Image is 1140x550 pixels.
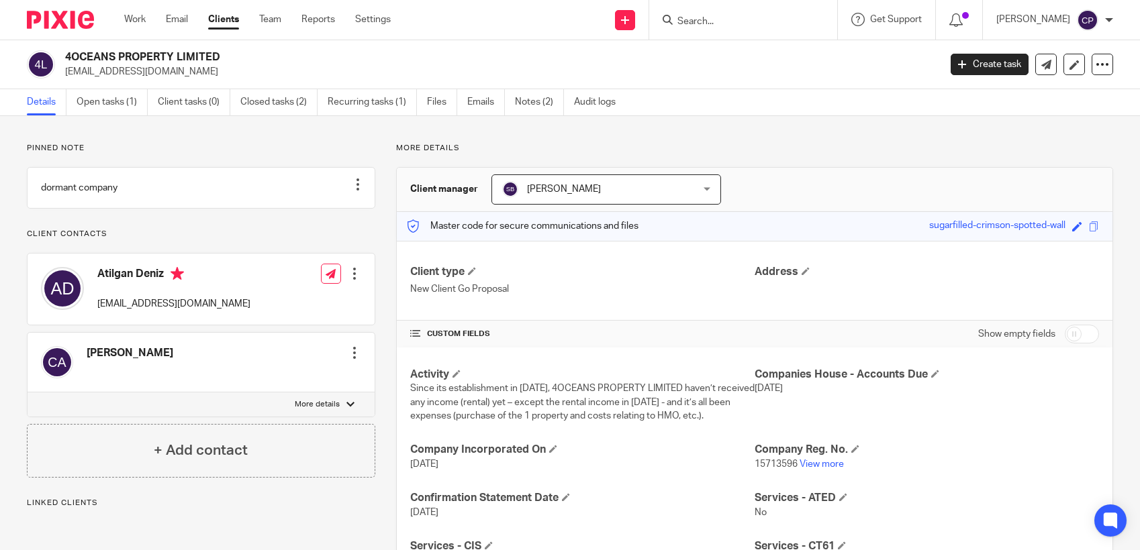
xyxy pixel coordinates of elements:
img: svg%3E [1077,9,1098,31]
a: Email [166,13,188,26]
p: More details [396,143,1113,154]
a: Emails [467,89,505,115]
p: Pinned note [27,143,375,154]
label: Show empty fields [978,327,1055,341]
p: New Client Go Proposal [410,282,755,296]
a: Settings [355,13,391,26]
a: Closed tasks (2) [240,89,318,115]
span: No [755,508,767,517]
span: 15713596 [755,459,798,469]
h4: [PERSON_NAME] [87,346,173,360]
span: Since its establishment in [DATE], 4OCEANS PROPERTY LIMITED haven’t received any income (rental) ... [410,384,755,421]
a: Team [259,13,281,26]
a: Create task [951,54,1029,75]
a: Open tasks (1) [77,89,148,115]
h4: + Add contact [154,440,248,461]
h4: Client type [410,265,755,279]
p: [EMAIL_ADDRESS][DOMAIN_NAME] [97,297,250,311]
h4: Address [755,265,1099,279]
h4: Company Incorporated On [410,443,755,457]
a: Files [427,89,457,115]
p: Client contacts [27,229,375,239]
a: Details [27,89,66,115]
i: Primary [171,267,184,280]
a: View more [800,459,844,469]
a: Clients [208,13,239,26]
span: [DATE] [410,508,438,517]
span: [DATE] [755,384,783,393]
img: svg%3E [41,267,84,310]
img: svg%3E [27,50,55,78]
h4: Atilgan Deniz [97,267,250,284]
span: [PERSON_NAME] [527,184,601,194]
h4: Companies House - Accounts Due [755,368,1099,382]
a: Client tasks (0) [158,89,230,115]
p: Linked clients [27,498,375,508]
p: Master code for secure communications and files [407,219,638,233]
a: Notes (2) [515,89,564,115]
p: [EMAIL_ADDRESS][DOMAIN_NAME] [65,65,931,78]
h3: Client manager [410,182,478,196]
a: Reports [301,13,335,26]
input: Search [676,16,797,28]
h4: CUSTOM FIELDS [410,329,755,339]
div: sugarfilled-crimson-spotted-wall [929,219,1065,234]
h4: Confirmation Statement Date [410,491,755,505]
img: Pixie [27,11,94,29]
p: More details [295,399,340,410]
a: Recurring tasks (1) [328,89,417,115]
h4: Services - ATED [755,491,1099,505]
p: [PERSON_NAME] [996,13,1070,26]
span: [DATE] [410,459,438,469]
a: Audit logs [574,89,626,115]
span: Get Support [870,15,922,24]
img: svg%3E [41,346,73,378]
h4: Company Reg. No. [755,443,1099,457]
h2: 4OCEANS PROPERTY LIMITED [65,50,757,64]
a: Work [124,13,146,26]
img: svg%3E [502,181,518,197]
h4: Activity [410,368,755,382]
